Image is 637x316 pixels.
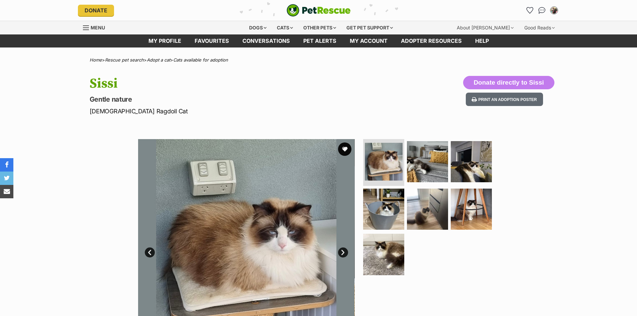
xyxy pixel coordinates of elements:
img: Photo of Sissi [365,143,403,181]
a: Donate [78,5,114,16]
div: Cats [272,21,298,34]
p: [DEMOGRAPHIC_DATA] Ragdoll Cat [90,107,373,116]
button: Donate directly to Sissi [463,76,554,89]
a: PetRescue [287,4,351,17]
a: Adopter resources [394,34,468,47]
button: Print an adoption poster [466,93,543,106]
div: Good Reads [520,21,559,34]
div: > > > [73,58,564,63]
img: Photo of Sissi [451,141,492,182]
a: My profile [142,34,188,47]
a: Prev [145,247,155,257]
a: Conversations [537,5,547,16]
a: Favourites [525,5,535,16]
a: Help [468,34,496,47]
div: Dogs [244,21,271,34]
img: Photo of Sissi [451,189,492,230]
p: Gentle nature [90,95,373,104]
a: Next [338,247,348,257]
img: Photo of Sissi [363,189,404,230]
img: Dawn & Peter Stark profile pic [551,7,557,14]
a: Favourites [188,34,236,47]
div: About [PERSON_NAME] [452,21,518,34]
a: Home [90,57,102,63]
div: Get pet support [342,21,398,34]
div: Other pets [299,21,341,34]
a: Pet alerts [297,34,343,47]
a: Adopt a cat [147,57,170,63]
img: Photo of Sissi [407,141,448,182]
a: My account [343,34,394,47]
a: Menu [83,21,110,33]
a: conversations [236,34,297,47]
img: logo-cat-932fe2b9b8326f06289b0f2fb663e598f794de774fb13d1741a6617ecf9a85b4.svg [287,4,351,17]
img: Photo of Sissi [407,189,448,230]
img: Photo of Sissi [363,234,404,275]
ul: Account quick links [525,5,559,16]
span: Menu [91,25,105,30]
a: Cats available for adoption [173,57,228,63]
button: favourite [338,142,351,156]
img: chat-41dd97257d64d25036548639549fe6c8038ab92f7586957e7f3b1b290dea8141.svg [538,7,545,14]
a: Rescue pet search [105,57,144,63]
h1: Sissi [90,76,373,91]
button: My account [549,5,559,16]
